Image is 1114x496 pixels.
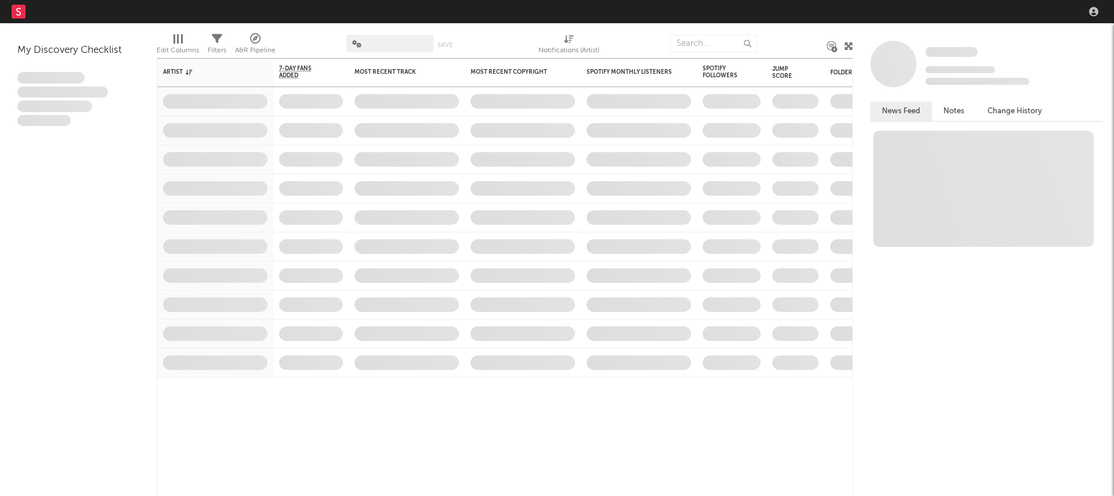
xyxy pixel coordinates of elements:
[437,42,453,48] button: Save
[538,44,599,57] div: Notifications (Artist)
[355,69,442,76] div: Most Recent Track
[830,69,917,76] div: Folders
[157,29,199,63] div: Edit Columns
[471,69,558,76] div: Most Recent Copyright
[925,47,978,57] span: Some Artist
[925,66,995,73] span: Tracking Since: [DATE]
[17,115,71,127] span: Aliquam viverra
[976,102,1054,121] button: Change History
[17,44,139,57] div: My Discovery Checklist
[703,65,743,79] div: Spotify Followers
[235,29,276,63] div: A&R Pipeline
[587,69,674,76] div: Spotify Monthly Listeners
[17,100,92,112] span: Praesent ac interdum
[538,29,599,63] div: Notifications (Artist)
[772,66,801,80] div: Jump Score
[208,29,226,63] div: Filters
[208,44,226,57] div: Filters
[157,44,199,57] div: Edit Columns
[925,78,1029,85] span: 0 fans last week
[17,87,108,98] span: Integer aliquet in purus et
[670,35,757,52] input: Search...
[163,69,250,76] div: Artist
[17,72,85,84] span: Lorem ipsum dolor
[870,102,932,121] button: News Feed
[279,65,325,79] span: 7-Day Fans Added
[932,102,976,121] button: Notes
[925,46,978,58] a: Some Artist
[235,44,276,57] div: A&R Pipeline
